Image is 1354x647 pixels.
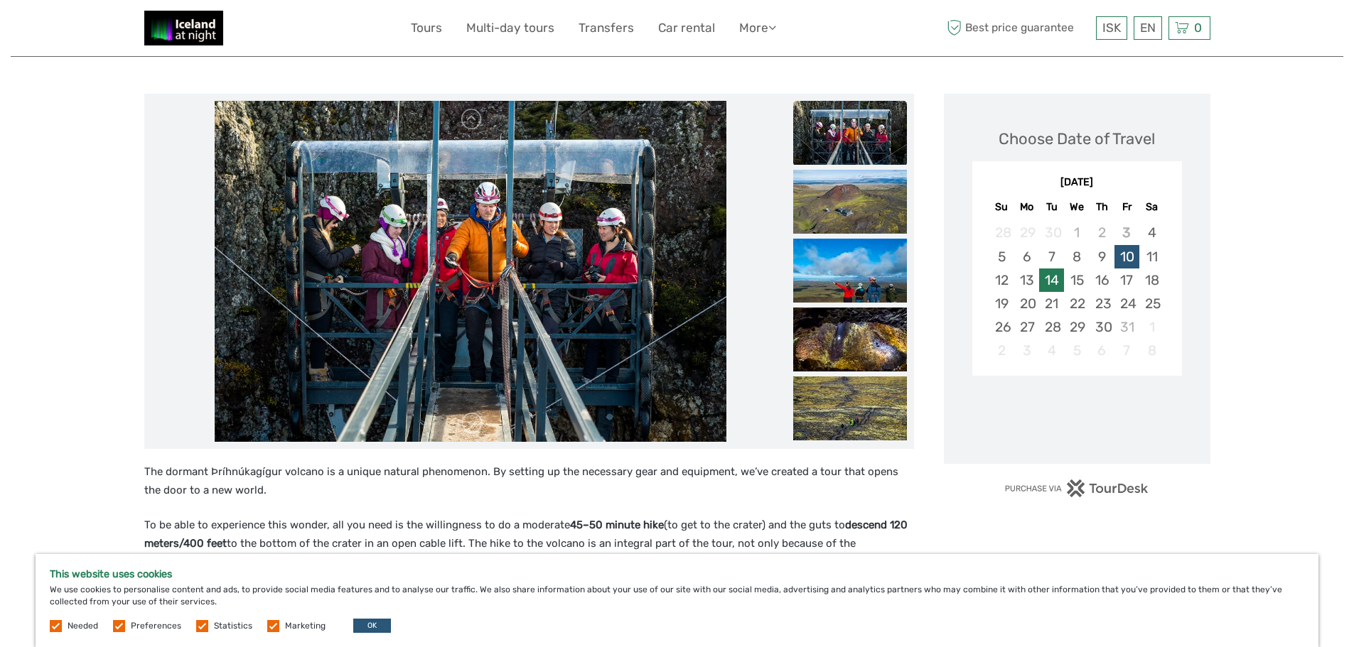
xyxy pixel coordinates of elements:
[285,620,326,632] label: Marketing
[1090,292,1114,315] div: Choose Thursday, October 23rd, 2025
[163,22,181,39] button: Open LiveChat chat widget
[1014,197,1039,217] div: Mo
[977,221,1177,362] div: month 2025-10
[989,221,1014,244] div: Not available Sunday, September 28th, 2025
[1014,339,1039,362] div: Not available Monday, November 3rd, 2025
[20,25,161,36] p: We're away right now. Please check back later!
[1064,339,1089,362] div: Not available Wednesday, November 5th, 2025
[1014,221,1039,244] div: Not available Monday, September 29th, 2025
[972,175,1182,190] div: [DATE]
[144,516,914,571] p: To be able to experience this wonder, all you need is the willingness to do a moderate (to get to...
[1139,245,1164,268] div: Choose Saturday, October 11th, 2025
[989,268,1014,292] div: Choose Sunday, October 12th, 2025
[793,170,907,234] img: e8a67274b68a4dadaf5e23364ff0a6d7_slider_thumbnail.jpeg
[1114,292,1139,315] div: Choose Friday, October 24th, 2025
[144,11,223,45] img: 2375-0893e409-a1bb-4841-adb0-b7e32975a913_logo_small.jpg
[1114,268,1139,292] div: Choose Friday, October 17th, 2025
[1064,197,1089,217] div: We
[989,315,1014,339] div: Choose Sunday, October 26th, 2025
[1039,315,1064,339] div: Choose Tuesday, October 28th, 2025
[570,518,664,531] strong: 45–50 minute hike
[999,128,1155,150] div: Choose Date of Travel
[215,101,726,442] img: cd5cc137e7404e5d959b00fd62ad6284_main_slider.jpeg
[1039,197,1064,217] div: Tu
[68,620,98,632] label: Needed
[1139,339,1164,362] div: Not available Saturday, November 8th, 2025
[989,197,1014,217] div: Su
[793,239,907,303] img: 7a37644959514a24802c9fd48de7ef32_slider_thumbnail.jpeg
[989,245,1014,268] div: Choose Sunday, October 5th, 2025
[411,18,442,38] a: Tours
[1192,21,1204,35] span: 0
[1039,292,1064,315] div: Choose Tuesday, October 21st, 2025
[1064,315,1089,339] div: Choose Wednesday, October 29th, 2025
[1090,197,1114,217] div: Th
[1064,292,1089,315] div: Choose Wednesday, October 22nd, 2025
[466,18,554,38] a: Multi-day tours
[1014,268,1039,292] div: Choose Monday, October 13th, 2025
[214,620,252,632] label: Statistics
[793,101,907,165] img: cd5cc137e7404e5d959b00fd62ad6284_slider_thumbnail.jpeg
[1064,245,1089,268] div: Choose Wednesday, October 8th, 2025
[1004,479,1149,497] img: PurchaseViaTourDesk.png
[353,619,391,633] button: OK
[36,554,1318,647] div: We use cookies to personalise content and ads, to provide social media features and to analyse ou...
[1114,221,1139,244] div: Not available Friday, October 3rd, 2025
[1090,221,1114,244] div: Not available Thursday, October 2nd, 2025
[1139,197,1164,217] div: Sa
[1064,268,1089,292] div: Choose Wednesday, October 15th, 2025
[1039,268,1064,292] div: Choose Tuesday, October 14th, 2025
[1102,21,1121,35] span: ISK
[1114,245,1139,268] div: Choose Friday, October 10th, 2025
[944,16,1092,40] span: Best price guarantee
[1139,268,1164,292] div: Choose Saturday, October 18th, 2025
[1090,268,1114,292] div: Choose Thursday, October 16th, 2025
[144,518,908,550] strong: descend 120 meters/400 feet
[1139,221,1164,244] div: Choose Saturday, October 4th, 2025
[989,292,1014,315] div: Choose Sunday, October 19th, 2025
[1014,245,1039,268] div: Choose Monday, October 6th, 2025
[1073,413,1082,422] div: Loading...
[579,18,634,38] a: Transfers
[50,568,1304,580] h5: This website uses cookies
[1139,292,1164,315] div: Choose Saturday, October 25th, 2025
[989,339,1014,362] div: Not available Sunday, November 2nd, 2025
[1090,339,1114,362] div: Not available Thursday, November 6th, 2025
[739,18,776,38] a: More
[1064,221,1089,244] div: Not available Wednesday, October 1st, 2025
[793,308,907,371] img: 7ac251c5713f4a2dbe5a120df4a8d976_slider_thumbnail.jpeg
[1014,292,1039,315] div: Choose Monday, October 20th, 2025
[144,463,914,499] p: The dormant Þríhnúkagígur volcano is a unique natural phenomenon. By setting up the necessary gea...
[1090,315,1114,339] div: Choose Thursday, October 30th, 2025
[1114,339,1139,362] div: Not available Friday, November 7th, 2025
[658,18,715,38] a: Car rental
[1134,16,1162,40] div: EN
[1039,339,1064,362] div: Not available Tuesday, November 4th, 2025
[1114,197,1139,217] div: Fr
[1039,245,1064,268] div: Choose Tuesday, October 7th, 2025
[793,376,907,440] img: fb0600affdc143718af37a4963468f6f_slider_thumbnail.jpeg
[1090,245,1114,268] div: Choose Thursday, October 9th, 2025
[131,620,181,632] label: Preferences
[1014,315,1039,339] div: Choose Monday, October 27th, 2025
[1139,315,1164,339] div: Not available Saturday, November 1st, 2025
[1114,315,1139,339] div: Not available Friday, October 31st, 2025
[1039,221,1064,244] div: Not available Tuesday, September 30th, 2025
